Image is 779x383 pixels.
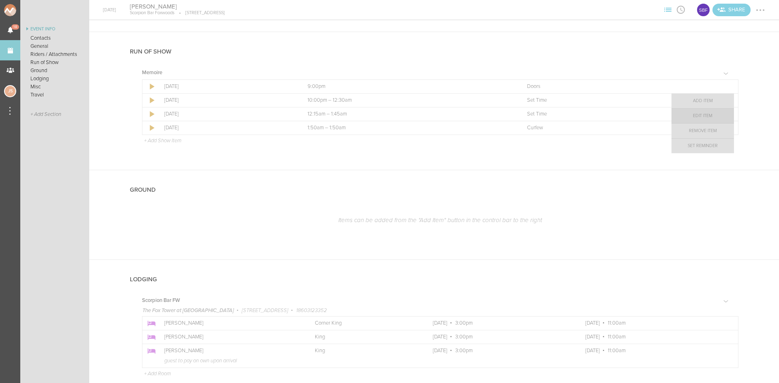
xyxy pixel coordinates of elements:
p: [DATE] [164,97,290,103]
p: King [315,347,415,354]
a: Invite teams to the Event [712,4,751,16]
div: SBF [696,3,710,17]
h4: [PERSON_NAME] [130,3,225,11]
div: Jessica Smith [4,85,16,97]
p: 9:00pm [308,83,509,90]
p: [DATE] [164,111,290,117]
h5: Scorpion Bar FW [142,298,180,303]
p: [DATE] [164,83,290,90]
span: [DATE] [585,347,600,354]
span: 11:00am [608,320,626,326]
a: Travel [20,91,89,99]
span: View Sections [661,7,674,12]
h4: Ground [130,186,156,193]
p: Items can be added from the "Add Item" button in the control bar to the right [142,216,738,224]
a: Ground [20,66,89,75]
span: [DATE] [433,347,447,354]
span: 3:00pm [455,320,473,326]
span: 11:00am [608,334,626,340]
p: [DATE] [164,124,290,131]
div: Share [712,4,751,16]
p: King [315,334,415,340]
span: 3:00pm [455,347,473,354]
p: 1:50am – 1:50am [308,125,509,131]
p: + Add Room [144,370,171,377]
a: Riders / Attachments [20,50,89,58]
span: + Add Section [30,111,61,118]
span: [DATE] [585,320,600,326]
span: [STREET_ADDRESS] [242,307,288,314]
span: 18603123352 [296,307,327,314]
p: [PERSON_NAME] [164,348,297,354]
p: [STREET_ADDRESS] [174,10,225,16]
p: 10:00pm – 12:30am [308,97,509,104]
p: + Add Show Item [144,137,181,144]
span: View Itinerary [674,7,687,12]
a: Edit Item [671,109,734,123]
div: Scorpion Bar FW [696,3,710,17]
p: [PERSON_NAME] [164,320,297,327]
p: 12:15am – 1:45am [308,111,509,118]
p: Doors [527,83,643,90]
span: [DATE] [433,334,447,340]
a: + Add Room [144,371,171,376]
a: General [20,42,89,50]
p: Corner King [315,320,415,326]
h4: Lodging [130,276,157,283]
a: Remove Item [671,124,734,138]
span: The Fox Tower at [GEOGRAPHIC_DATA] [142,307,234,314]
h4: Run of Show [130,48,171,55]
p: Set Time [527,111,643,118]
p: Curfew [527,125,643,131]
a: Set Reminder [671,139,734,153]
span: [DATE] [433,320,447,326]
img: NOMAD [4,4,50,16]
a: Run of Show [20,58,89,66]
a: Contacts [20,34,89,42]
a: Misc [20,83,89,91]
h5: Memoire [142,70,162,75]
p: Scorpion Bar Foxwoods [130,10,174,16]
p: [PERSON_NAME] [164,334,297,340]
span: 3:00pm [455,334,473,340]
a: Add Item [671,94,734,108]
p: guest to pay on own upon arrival [164,357,722,364]
span: 11:00am [608,347,626,354]
a: Lodging [20,75,89,83]
span: 18 [11,24,19,30]
a: Event Info [20,24,89,34]
span: [DATE] [585,334,600,340]
p: Set Time [527,97,643,104]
